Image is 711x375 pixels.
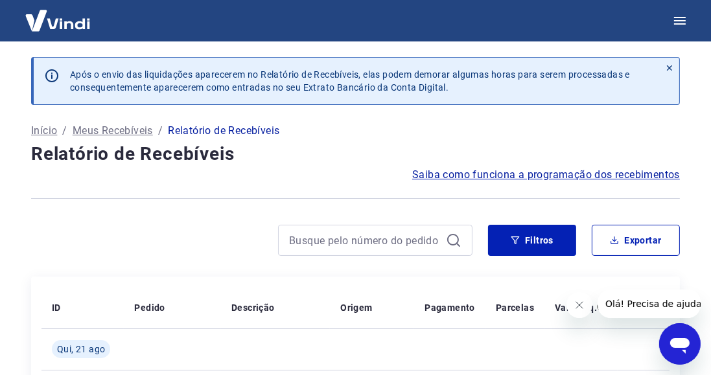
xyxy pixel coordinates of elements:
[70,68,649,94] p: Após o envio das liquidações aparecerem no Relatório de Recebíveis, elas podem demorar algumas ho...
[231,301,275,314] p: Descrição
[16,1,100,40] img: Vindi
[412,167,680,183] a: Saiba como funciona a programação dos recebimentos
[134,301,165,314] p: Pedido
[158,123,163,139] p: /
[62,123,67,139] p: /
[8,9,109,19] span: Olá! Precisa de ajuda?
[598,290,701,318] iframe: Mensagem da empresa
[52,301,61,314] p: ID
[57,343,105,356] span: Qui, 21 ago
[592,225,680,256] button: Exportar
[425,301,475,314] p: Pagamento
[168,123,279,139] p: Relatório de Recebíveis
[340,301,372,314] p: Origem
[496,301,534,314] p: Parcelas
[555,301,597,314] p: Valor Líq.
[31,141,680,167] h4: Relatório de Recebíveis
[73,123,153,139] a: Meus Recebíveis
[659,323,701,365] iframe: Botão para abrir a janela de mensagens
[566,292,592,318] iframe: Fechar mensagem
[289,231,441,250] input: Busque pelo número do pedido
[31,123,57,139] a: Início
[488,225,576,256] button: Filtros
